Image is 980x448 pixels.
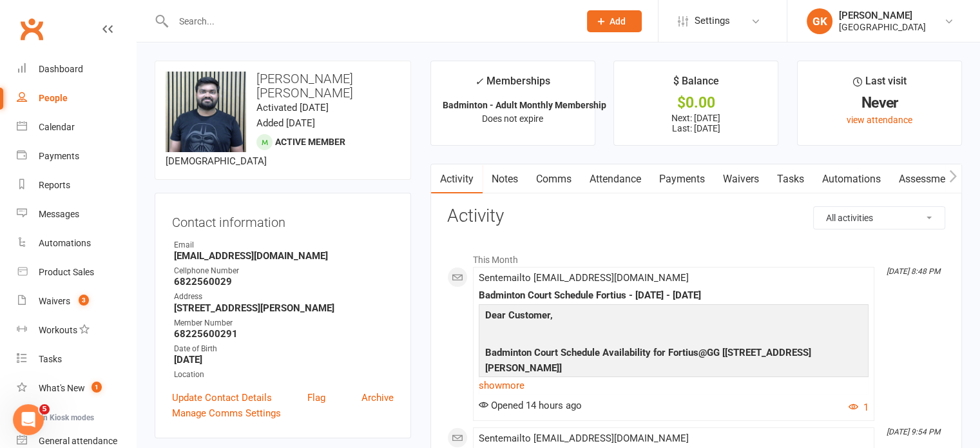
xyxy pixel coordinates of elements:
[172,210,394,229] h3: Contact information
[768,164,813,194] a: Tasks
[169,12,570,30] input: Search...
[482,113,543,124] span: Does not expire
[174,291,394,303] div: Address
[39,296,70,306] div: Waivers
[39,180,70,190] div: Reports
[17,374,136,403] a: What's New1
[475,75,483,88] i: ✓
[853,73,907,96] div: Last visit
[527,164,581,194] a: Comms
[839,10,926,21] div: [PERSON_NAME]
[91,382,102,393] span: 1
[39,383,85,393] div: What's New
[887,427,940,436] i: [DATE] 9:54 PM
[174,343,394,355] div: Date of Birth
[847,115,912,125] a: view attendance
[673,73,719,96] div: $ Balance
[17,113,136,142] a: Calendar
[587,10,642,32] button: Add
[174,302,394,314] strong: [STREET_ADDRESS][PERSON_NAME]
[174,369,394,381] div: Location
[485,347,811,374] span: Badminton Court Schedule Availability for Fortius@GG [[STREET_ADDRESS][PERSON_NAME]]
[17,316,136,345] a: Workouts
[714,164,768,194] a: Waivers
[17,84,136,113] a: People
[256,102,329,113] time: Activated [DATE]
[610,16,626,26] span: Add
[39,209,79,219] div: Messages
[174,250,394,262] strong: [EMAIL_ADDRESS][DOMAIN_NAME]
[447,246,945,267] li: This Month
[890,164,968,194] a: Assessments
[17,229,136,258] a: Automations
[17,258,136,287] a: Product Sales
[166,72,400,100] h3: [PERSON_NAME] [PERSON_NAME]
[695,6,730,35] span: Settings
[275,137,345,147] span: Active member
[626,113,766,133] p: Next: [DATE] Last: [DATE]
[361,390,394,405] a: Archive
[581,164,650,194] a: Attendance
[839,21,926,33] div: [GEOGRAPHIC_DATA]
[17,55,136,84] a: Dashboard
[39,325,77,335] div: Workouts
[17,287,136,316] a: Waivers 3
[479,433,689,444] span: Sent email to [EMAIL_ADDRESS][DOMAIN_NAME]
[39,151,79,161] div: Payments
[813,164,890,194] a: Automations
[650,164,714,194] a: Payments
[849,400,869,415] button: 1
[174,317,394,329] div: Member Number
[174,239,394,251] div: Email
[174,265,394,277] div: Cellphone Number
[166,72,246,152] img: image1757725134.png
[172,405,281,421] a: Manage Comms Settings
[807,8,832,34] div: GK
[39,64,83,74] div: Dashboard
[809,96,950,110] div: Never
[485,309,553,321] span: Dear Customer,
[17,345,136,374] a: Tasks
[479,290,869,301] div: Badminton Court Schedule Fortius - [DATE] - [DATE]
[887,267,940,276] i: [DATE] 8:48 PM
[13,404,44,435] iframe: Intercom live chat
[431,164,483,194] a: Activity
[479,272,689,284] span: Sent email to [EMAIL_ADDRESS][DOMAIN_NAME]
[15,13,48,45] a: Clubworx
[479,376,869,394] a: show more
[39,267,94,277] div: Product Sales
[166,155,267,167] span: [DEMOGRAPHIC_DATA]
[172,390,272,405] a: Update Contact Details
[256,117,315,129] time: Added [DATE]
[17,200,136,229] a: Messages
[174,328,394,340] strong: 68225600291
[447,206,945,226] h3: Activity
[39,238,91,248] div: Automations
[479,400,582,411] span: Opened 14 hours ago
[443,100,606,110] strong: Badminton - Adult Monthly Membership
[39,354,62,364] div: Tasks
[39,404,50,414] span: 5
[17,171,136,200] a: Reports
[39,122,75,132] div: Calendar
[626,96,766,110] div: $0.00
[483,164,527,194] a: Notes
[39,93,68,103] div: People
[174,276,394,287] strong: 6822560029
[174,354,394,365] strong: [DATE]
[307,390,325,405] a: Flag
[39,436,117,446] div: General attendance
[475,73,550,97] div: Memberships
[17,142,136,171] a: Payments
[79,295,89,306] span: 3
